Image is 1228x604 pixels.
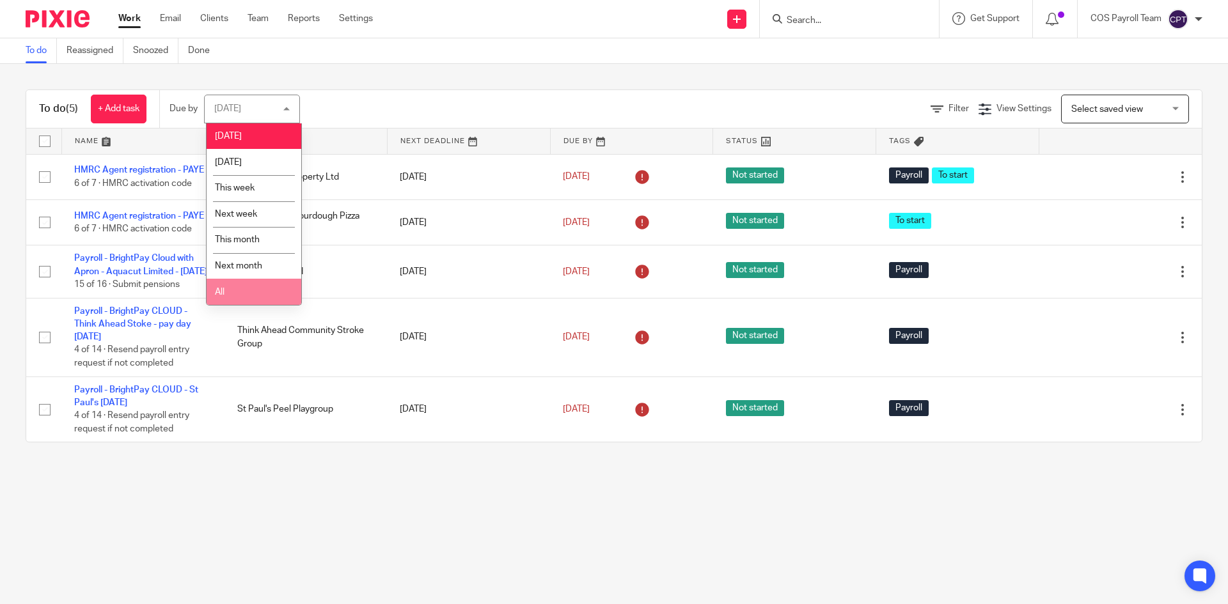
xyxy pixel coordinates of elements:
[169,102,198,115] p: Due by
[726,328,784,344] span: Not started
[214,104,241,113] div: [DATE]
[387,298,550,376] td: [DATE]
[74,385,198,407] a: Payroll - BrightPay CLOUD - St Paul's [DATE]
[1168,9,1188,29] img: svg%3E
[387,154,550,199] td: [DATE]
[66,104,78,114] span: (5)
[74,346,189,368] span: 4 of 14 · Resend payroll entry request if not completed
[387,199,550,245] td: [DATE]
[74,280,180,289] span: 15 of 16 · Submit pensions
[889,213,931,229] span: To start
[39,102,78,116] h1: To do
[215,132,242,141] span: [DATE]
[74,166,204,174] a: HMRC Agent registration - PAYE
[726,167,784,183] span: Not started
[932,167,974,183] span: To start
[67,38,123,63] a: Reassigned
[949,104,969,113] span: Filter
[970,14,1019,23] span: Get Support
[248,12,269,25] a: Team
[74,254,207,275] a: Payroll - BrightPay Cloud with Apron - Aquacut Limited - [DATE]
[74,224,192,233] span: 6 of 7 · HMRC activation code
[224,154,388,199] td: Think Ahead Property Ltd
[224,298,388,376] td: Think Ahead Community Stroke Group
[785,15,901,27] input: Search
[160,12,181,25] a: Email
[215,288,224,297] span: All
[889,137,911,144] span: Tags
[996,104,1051,113] span: View Settings
[889,262,929,278] span: Payroll
[74,412,189,434] span: 4 of 14 · Resend payroll entry request if not completed
[26,10,90,27] img: Pixie
[188,38,219,63] a: Done
[889,400,929,416] span: Payroll
[215,261,262,270] span: Next month
[224,245,388,298] td: Aquacut Limited
[339,12,373,25] a: Settings
[133,38,178,63] a: Snoozed
[215,158,242,167] span: [DATE]
[726,400,784,416] span: Not started
[200,12,228,25] a: Clients
[74,179,192,188] span: 6 of 7 · HMRC activation code
[1090,12,1161,25] p: COS Payroll Team
[215,183,255,192] span: This week
[563,332,590,341] span: [DATE]
[26,38,57,63] a: To do
[563,405,590,414] span: [DATE]
[563,267,590,276] span: [DATE]
[288,12,320,25] a: Reports
[74,307,191,342] a: Payroll - BrightPay CLOUD - Think Ahead Stoke - pay day [DATE]
[215,235,260,244] span: This month
[1071,105,1143,114] span: Select saved view
[224,199,388,245] td: Honest Crust Sourdough Pizza Ltd
[215,210,257,219] span: Next week
[91,95,146,123] a: + Add task
[726,262,784,278] span: Not started
[563,218,590,227] span: [DATE]
[224,376,388,442] td: St Paul's Peel Playgroup
[118,12,141,25] a: Work
[889,328,929,344] span: Payroll
[387,245,550,298] td: [DATE]
[387,376,550,442] td: [DATE]
[563,173,590,182] span: [DATE]
[889,167,929,183] span: Payroll
[74,212,204,221] a: HMRC Agent registration - PAYE
[726,213,784,229] span: Not started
